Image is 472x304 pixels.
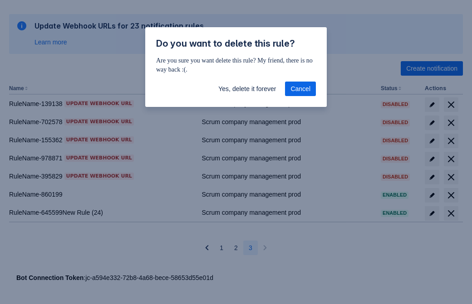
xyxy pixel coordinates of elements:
button: Yes, delete it forever [213,82,281,96]
span: Yes, delete it forever [218,82,276,96]
p: Are you sure you want delete this rule? My friend, there is no way back :(. [156,56,316,74]
span: Do you want to delete this rule? [156,38,295,49]
span: Cancel [290,82,310,96]
button: Cancel [285,82,316,96]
